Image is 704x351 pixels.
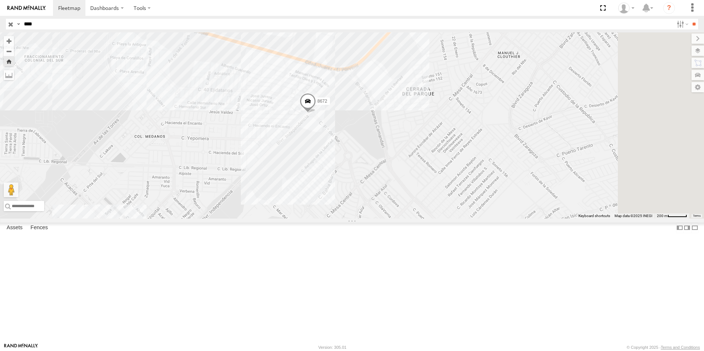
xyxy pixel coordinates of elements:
label: Map Settings [691,82,704,92]
button: Keyboard shortcuts [578,213,610,219]
label: Search Query [15,19,21,29]
label: Dock Summary Table to the Right [683,223,691,233]
span: 8672 [317,99,327,104]
div: rob jurad [616,3,637,14]
label: Search Filter Options [674,19,690,29]
button: Zoom in [4,36,14,46]
button: Map Scale: 200 m per 49 pixels [655,213,689,219]
label: Fences [27,223,52,233]
button: Zoom out [4,46,14,56]
label: Dock Summary Table to the Left [676,223,683,233]
a: Terms and Conditions [661,345,700,350]
label: Assets [3,223,26,233]
div: © Copyright 2025 - [627,345,700,350]
button: Zoom Home [4,56,14,66]
img: rand-logo.svg [7,6,46,11]
a: Terms [693,214,701,217]
label: Hide Summary Table [691,223,698,233]
span: Map data ©2025 INEGI [615,214,652,218]
label: Measure [4,70,14,80]
span: 200 m [657,214,668,218]
i: ? [663,2,675,14]
div: Version: 305.01 [318,345,346,350]
button: Drag Pegman onto the map to open Street View [4,182,18,197]
a: Visit our Website [4,344,38,351]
